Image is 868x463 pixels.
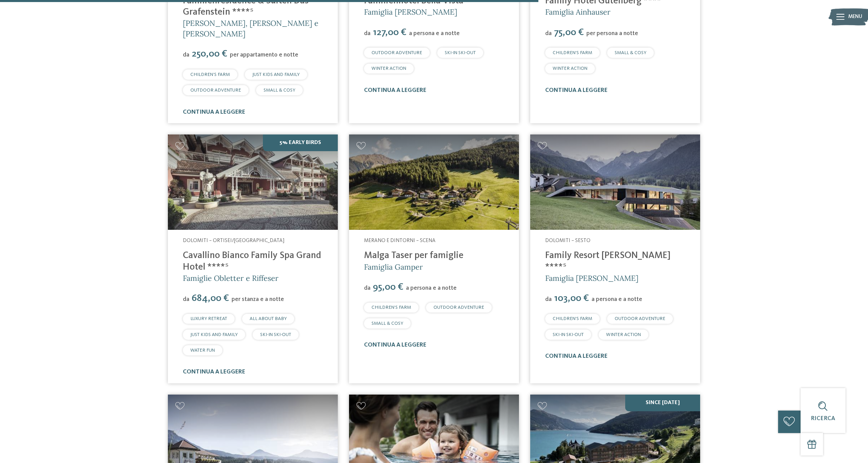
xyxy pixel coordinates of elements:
span: SKI-IN SKI-OUT [445,50,476,55]
a: Cercate un hotel per famiglie? Qui troverete solo i migliori! [168,134,338,230]
a: continua a leggere [364,342,426,348]
span: Dolomiti – Ortisei/[GEOGRAPHIC_DATA] [183,238,284,243]
span: da [545,297,552,302]
span: a persona e a notte [409,31,460,36]
span: per persona a notte [586,31,638,36]
span: a persona e a notte [591,297,642,302]
a: continua a leggere [545,87,607,93]
span: CHILDREN’S FARM [553,316,592,321]
span: per stanza e a notte [232,297,284,302]
img: Family Resort Rainer ****ˢ [530,134,700,230]
span: OUTDOOR ADVENTURE [190,88,241,93]
span: SKI-IN SKI-OUT [260,332,291,337]
span: WINTER ACTION [553,66,587,71]
span: WATER FUN [190,348,215,353]
span: a persona e a notte [406,285,457,291]
span: SKI-IN SKI-OUT [553,332,584,337]
span: SMALL & COSY [372,321,403,326]
span: JUST KIDS AND FAMILY [190,332,238,337]
span: Famiglia Ainhauser [545,7,611,17]
span: WINTER ACTION [606,332,641,337]
span: Famiglia Gamper [364,262,423,272]
span: da [183,52,189,58]
span: 95,00 € [371,282,405,292]
span: OUTDOOR ADVENTURE [372,50,422,55]
img: Cercate un hotel per famiglie? Qui troverete solo i migliori! [349,134,519,230]
span: JUST KIDS AND FAMILY [252,72,300,77]
span: da [183,297,189,302]
a: Cercate un hotel per famiglie? Qui troverete solo i migliori! [530,134,700,230]
span: 684,00 € [190,293,231,303]
span: 127,00 € [371,28,408,37]
span: CHILDREN’S FARM [372,305,411,310]
span: da [364,285,370,291]
span: Dolomiti – Sesto [545,238,590,243]
span: Merano e dintorni – Scena [364,238,436,243]
span: da [545,31,552,36]
span: Famiglia [PERSON_NAME] [545,273,638,283]
span: OUTDOOR ADVENTURE [433,305,484,310]
span: WINTER ACTION [372,66,406,71]
span: CHILDREN’S FARM [190,72,230,77]
a: continua a leggere [183,109,245,115]
span: [PERSON_NAME], [PERSON_NAME] e [PERSON_NAME] [183,18,318,38]
span: Ricerca [811,416,835,421]
span: SMALL & COSY [615,50,646,55]
span: LUXURY RETREAT [190,316,227,321]
span: Famiglie Obletter e Riffeser [183,273,279,283]
img: Family Spa Grand Hotel Cavallino Bianco ****ˢ [168,134,338,230]
a: continua a leggere [183,369,245,375]
span: per appartamento e notte [230,52,298,58]
a: Malga Taser per famiglie [364,251,463,260]
span: Famiglia [PERSON_NAME] [364,7,457,17]
span: da [364,31,370,36]
span: 103,00 € [552,293,591,303]
span: OUTDOOR ADVENTURE [615,316,665,321]
a: continua a leggere [545,353,607,359]
a: Cavallino Bianco Family Spa Grand Hotel ****ˢ [183,251,321,272]
span: 75,00 € [552,28,586,37]
span: ALL ABOUT BABY [250,316,287,321]
a: Family Resort [PERSON_NAME] ****ˢ [545,251,670,272]
span: SMALL & COSY [264,88,295,93]
span: 250,00 € [190,49,229,59]
span: CHILDREN’S FARM [553,50,592,55]
a: continua a leggere [364,87,426,93]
